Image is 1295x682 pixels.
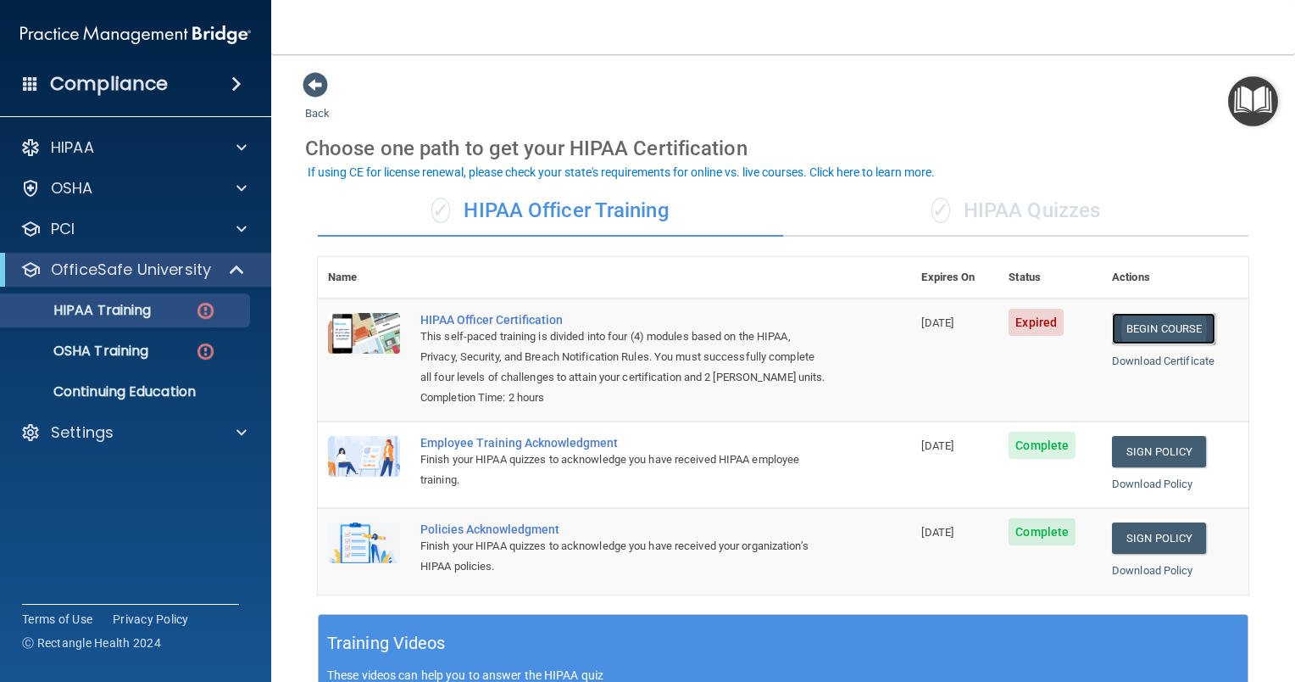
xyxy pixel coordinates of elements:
[20,178,247,198] a: OSHA
[1102,257,1248,299] th: Actions
[305,124,1261,173] div: Choose one path to get your HIPAA Certification
[420,313,826,327] a: HIPAA Officer Certification
[783,186,1248,237] div: HIPAA Quizzes
[22,611,92,628] a: Terms of Use
[20,422,247,443] a: Settings
[11,383,242,400] p: Continuing Education
[51,422,114,443] p: Settings
[318,186,783,237] div: HIPAA Officer Training
[420,327,826,388] div: This self-paced training is divided into four (4) modules based on the HIPAA, Privacy, Security, ...
[305,87,330,120] a: Back
[20,18,251,52] img: PMB logo
[22,634,161,651] span: Ⓒ Rectangle Health 2024
[1009,518,1075,545] span: Complete
[911,257,998,299] th: Expires On
[20,137,247,158] a: HIPAA
[931,198,950,223] span: ✓
[921,526,953,539] span: [DATE]
[1112,523,1206,554] a: Sign Policy
[11,302,151,319] p: HIPAA Training
[195,300,216,321] img: danger-circle.6113f641.png
[20,260,246,280] a: OfficeSafe University
[1112,313,1215,344] a: Begin Course
[327,629,446,658] h5: Training Videos
[420,436,826,450] div: Employee Training Acknowledgment
[195,341,216,362] img: danger-circle.6113f641.png
[1112,478,1193,490] a: Download Policy
[420,523,826,536] div: Policies Acknowledgment
[11,343,148,360] p: OSHA Training
[420,388,826,408] div: Completion Time: 2 hours
[50,72,168,96] h4: Compliance
[51,137,94,158] p: HIPAA
[431,198,450,223] span: ✓
[51,219,75,239] p: PCI
[1112,355,1214,367] a: Download Certificate
[113,611,189,628] a: Privacy Policy
[51,178,93,198] p: OSHA
[998,257,1102,299] th: Status
[51,260,211,280] p: OfficeSafe University
[1228,76,1278,126] button: Open Resource Center
[921,316,953,329] span: [DATE]
[20,219,247,239] a: PCI
[1112,436,1206,467] a: Sign Policy
[420,536,826,577] div: Finish your HIPAA quizzes to acknowledge you have received your organization’s HIPAA policies.
[308,166,935,178] div: If using CE for license renewal, please check your state's requirements for online vs. live cours...
[305,164,937,181] button: If using CE for license renewal, please check your state's requirements for online vs. live cours...
[318,257,410,299] th: Name
[1112,564,1193,577] a: Download Policy
[327,668,1239,682] p: These videos can help you to answer the HIPAA quiz
[420,450,826,490] div: Finish your HIPAA quizzes to acknowledge you have received HIPAA employee training.
[1009,432,1075,459] span: Complete
[921,439,953,452] span: [DATE]
[1009,309,1064,336] span: Expired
